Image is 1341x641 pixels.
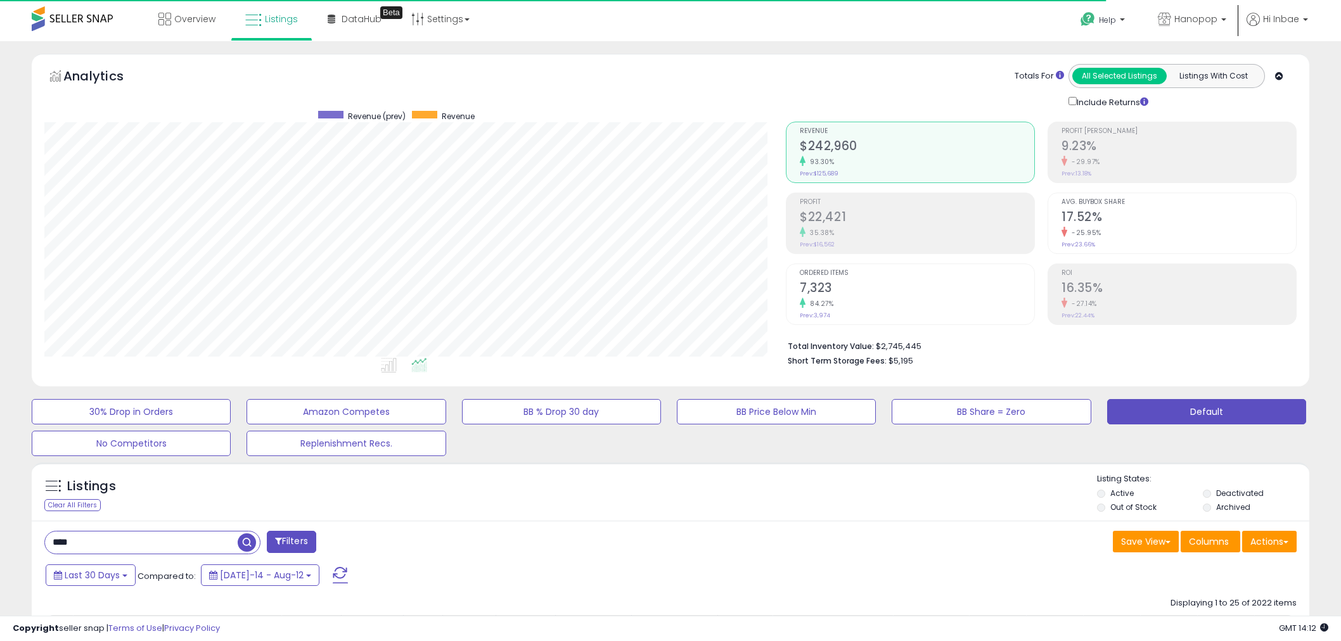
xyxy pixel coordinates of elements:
div: Clear All Filters [44,499,101,511]
span: Profit [PERSON_NAME] [1062,128,1296,135]
button: Replenishment Recs. [247,431,446,456]
small: Prev: $16,562 [800,241,835,248]
span: Hi Inbae [1263,13,1299,25]
small: 35.38% [805,228,834,238]
b: Short Term Storage Fees: [788,355,887,366]
label: Deactivated [1216,488,1264,498]
button: Filters [267,531,316,553]
button: Save View [1113,531,1179,552]
label: Active [1110,488,1134,498]
small: Prev: 3,974 [800,312,830,319]
h5: Analytics [63,67,148,88]
small: Prev: 13.18% [1062,170,1091,177]
div: seller snap | | [13,623,220,635]
h2: $242,960 [800,139,1034,156]
button: [DATE]-14 - Aug-12 [201,564,319,586]
span: Help [1099,15,1116,25]
button: BB Share = Zero [892,399,1091,424]
span: [DATE]-14 - Aug-12 [220,569,304,581]
a: Privacy Policy [164,622,220,634]
span: Revenue [442,111,475,122]
small: Prev: 23.66% [1062,241,1095,248]
h5: Listings [67,478,116,495]
button: 30% Drop in Orders [32,399,231,424]
h2: 17.52% [1062,210,1296,227]
button: Actions [1242,531,1297,552]
button: BB Price Below Min [677,399,876,424]
small: Prev: $125,689 [800,170,838,177]
b: Total Inventory Value: [788,341,874,352]
small: 84.27% [805,299,833,308]
span: Revenue [800,128,1034,135]
span: Columns [1189,535,1229,548]
div: Tooltip anchor [380,6,402,19]
span: Last 30 Days [65,569,120,581]
h2: 7,323 [800,281,1034,298]
span: Revenue (prev) [348,111,406,122]
div: Totals For [1015,70,1064,82]
a: Help [1070,2,1138,41]
span: 2025-09-12 14:12 GMT [1279,622,1328,634]
span: Ordered Items [800,270,1034,277]
li: $2,745,445 [788,338,1287,353]
h2: $22,421 [800,210,1034,227]
button: Default [1107,399,1306,424]
a: Terms of Use [108,622,162,634]
button: BB % Drop 30 day [462,399,661,424]
button: Listings With Cost [1166,68,1261,84]
button: Last 30 Days [46,564,136,586]
div: Include Returns [1059,94,1164,109]
span: $5,195 [889,355,913,367]
button: Columns [1181,531,1240,552]
button: No Competitors [32,431,231,456]
span: Avg. Buybox Share [1062,199,1296,206]
strong: Copyright [13,622,59,634]
p: Listing States: [1097,473,1309,485]
span: Listings [265,13,298,25]
h2: 9.23% [1062,139,1296,156]
small: -29.97% [1067,157,1100,167]
h2: 16.35% [1062,281,1296,298]
small: 93.30% [805,157,834,167]
div: Displaying 1 to 25 of 2022 items [1171,597,1297,609]
a: Hi Inbae [1247,13,1308,41]
span: DataHub [342,13,382,25]
button: All Selected Listings [1072,68,1167,84]
span: Overview [174,13,215,25]
span: ROI [1062,270,1296,277]
small: -25.95% [1067,228,1101,238]
label: Archived [1216,502,1250,512]
span: Compared to: [138,570,196,582]
small: -27.14% [1067,299,1097,308]
i: Get Help [1080,11,1096,27]
button: Amazon Competes [247,399,446,424]
label: Out of Stock [1110,502,1157,512]
span: Profit [800,199,1034,206]
span: Hanopop [1174,13,1217,25]
small: Prev: 22.44% [1062,312,1094,319]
